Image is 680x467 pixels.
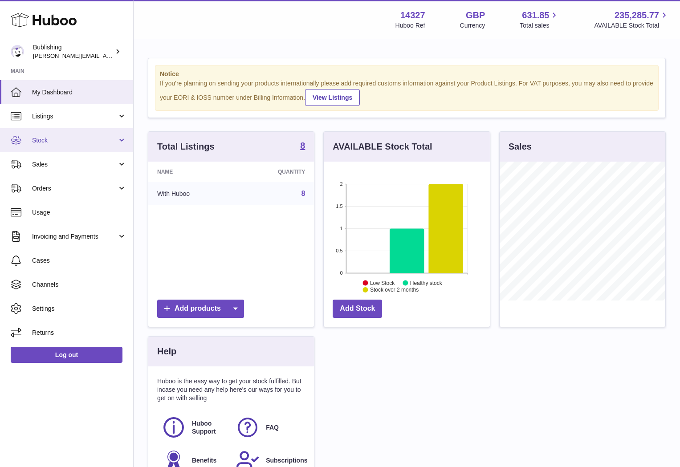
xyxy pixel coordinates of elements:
[336,248,343,253] text: 0.5
[340,181,343,187] text: 2
[32,184,117,193] span: Orders
[300,141,305,152] a: 8
[32,232,117,241] span: Invoicing and Payments
[32,280,126,289] span: Channels
[32,88,126,97] span: My Dashboard
[32,256,126,265] span: Cases
[370,280,395,286] text: Low Stock
[395,21,425,30] div: Huboo Ref
[192,456,216,465] span: Benefits
[148,182,236,205] td: With Huboo
[160,79,654,106] div: If you're planning on sending your products internationally please add required customs informati...
[305,89,360,106] a: View Listings
[340,226,343,231] text: 1
[301,190,305,197] a: 8
[336,203,343,209] text: 1.5
[509,141,532,153] h3: Sales
[32,329,126,337] span: Returns
[157,300,244,318] a: Add products
[466,9,485,21] strong: GBP
[410,280,443,286] text: Healthy stock
[33,52,179,59] span: [PERSON_NAME][EMAIL_ADDRESS][DOMAIN_NAME]
[32,112,117,121] span: Listings
[594,21,669,30] span: AVAILABLE Stock Total
[157,141,215,153] h3: Total Listings
[162,415,227,439] a: Huboo Support
[400,9,425,21] strong: 14327
[340,270,343,276] text: 0
[236,162,314,182] th: Quantity
[160,70,654,78] strong: Notice
[32,305,126,313] span: Settings
[266,456,307,465] span: Subscriptions
[148,162,236,182] th: Name
[520,9,559,30] a: 631.85 Total sales
[157,377,305,402] p: Huboo is the easy way to get your stock fulfilled. But incase you need any help here's our ways f...
[11,45,24,58] img: hamza@bublishing.com
[460,21,485,30] div: Currency
[266,423,279,432] span: FAQ
[615,9,659,21] span: 235,285.77
[192,419,226,436] span: Huboo Support
[32,208,126,217] span: Usage
[520,21,559,30] span: Total sales
[300,141,305,150] strong: 8
[11,347,122,363] a: Log out
[33,43,113,60] div: Bublishing
[333,141,432,153] h3: AVAILABLE Stock Total
[236,415,301,439] a: FAQ
[333,300,382,318] a: Add Stock
[370,287,419,293] text: Stock over 2 months
[522,9,549,21] span: 631.85
[32,160,117,169] span: Sales
[32,136,117,145] span: Stock
[594,9,669,30] a: 235,285.77 AVAILABLE Stock Total
[157,345,176,357] h3: Help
